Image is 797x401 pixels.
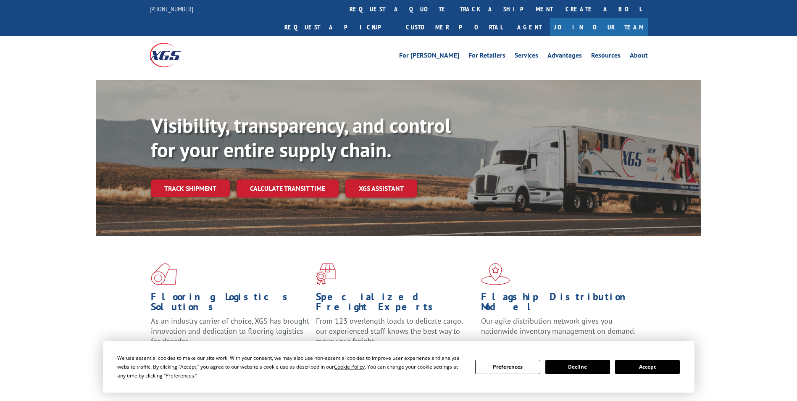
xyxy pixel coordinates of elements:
[468,52,505,61] a: For Retailers
[400,18,509,36] a: Customer Portal
[151,179,230,197] a: Track shipment
[481,263,510,285] img: xgs-icon-flagship-distribution-model-red
[103,341,694,393] div: Cookie Consent Prompt
[334,363,365,370] span: Cookie Policy
[316,316,475,354] p: From 123 overlength loads to delicate cargo, our experienced staff knows the best way to move you...
[509,18,550,36] a: Agent
[615,360,680,374] button: Accept
[547,52,582,61] a: Advantages
[117,354,465,380] div: We use essential cookies to make our site work. With your consent, we may also use non-essential ...
[345,179,417,198] a: XGS ASSISTANT
[515,52,538,61] a: Services
[151,112,451,163] b: Visibility, transparency, and control for your entire supply chain.
[151,292,310,316] h1: Flooring Logistics Solutions
[316,263,336,285] img: xgs-icon-focused-on-flooring-red
[591,52,621,61] a: Resources
[237,179,339,198] a: Calculate transit time
[550,18,648,36] a: Join Our Team
[399,52,459,61] a: For [PERSON_NAME]
[278,18,400,36] a: Request a pickup
[630,52,648,61] a: About
[150,5,193,13] a: [PHONE_NUMBER]
[475,360,540,374] button: Preferences
[481,292,640,316] h1: Flagship Distribution Model
[316,292,475,316] h1: Specialized Freight Experts
[151,316,309,346] span: As an industry carrier of choice, XGS has brought innovation and dedication to flooring logistics...
[166,372,194,379] span: Preferences
[151,263,177,285] img: xgs-icon-total-supply-chain-intelligence-red
[481,316,636,336] span: Our agile distribution network gives you nationwide inventory management on demand.
[545,360,610,374] button: Decline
